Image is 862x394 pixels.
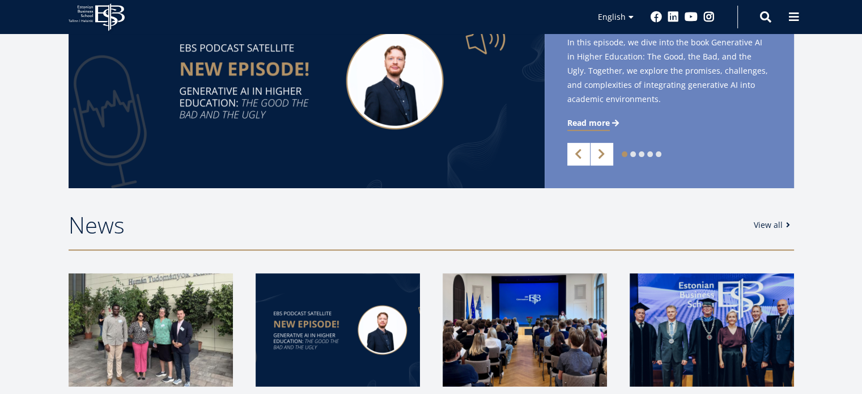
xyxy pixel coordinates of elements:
a: Previous [567,143,590,166]
a: Instagram [703,11,715,23]
a: Youtube [685,11,698,23]
a: 3 [639,151,644,157]
a: Linkedin [668,11,679,23]
a: 4 [647,151,653,157]
a: 1 [622,151,627,157]
a: 2 [630,151,636,157]
h2: News [69,211,742,239]
img: a [443,273,607,387]
a: 5 [656,151,661,157]
img: a [69,273,233,387]
img: Rector inaugaration [630,273,794,387]
a: Facebook [651,11,662,23]
span: Read more [567,117,610,129]
a: Next [591,143,613,166]
a: Read more [567,117,621,129]
a: View all [754,219,794,231]
img: Satellite #49 [256,273,420,387]
span: In this episode, we dive into the book Generative AI in Higher Education: The Good, the Bad, and ... [567,35,771,106]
